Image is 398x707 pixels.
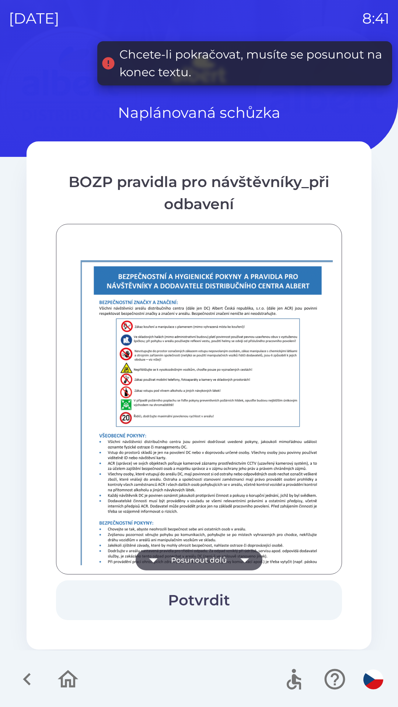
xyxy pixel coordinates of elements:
p: [DATE] [9,7,59,29]
img: L1gpa5zfQioBGF9uKmzFAIKAYWAQkAhoBBQCCgEFAIbEgGVIGzI26ouSiGgEFAIKAQUAgoBhYBCQCGwPgRUgrA+3NRZCgGFgE... [65,248,351,652]
img: cs flag [363,669,383,689]
div: BOZP pravidla pro návštěvníky_při odbavení [56,171,342,215]
button: Posunout dolů [136,550,262,570]
p: Naplánovaná schůzka [118,102,280,124]
button: Potvrdit [56,580,342,620]
img: Logo [27,52,371,87]
div: Chcete-li pokračovat, musíte se posunout na konec textu. [119,46,385,81]
p: 8:41 [362,7,389,29]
